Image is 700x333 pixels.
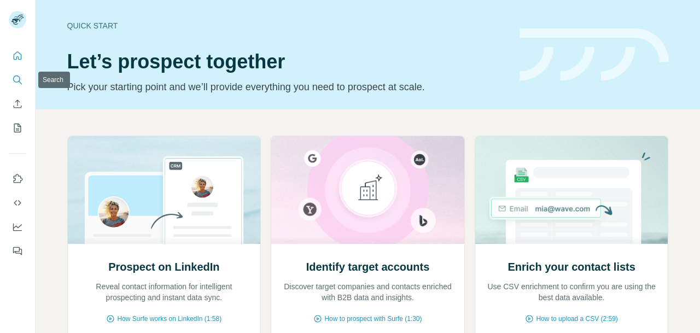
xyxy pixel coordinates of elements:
[475,136,669,244] img: Enrich your contact lists
[9,118,26,138] button: My lists
[282,281,453,303] p: Discover target companies and contacts enriched with B2B data and insights.
[520,28,669,81] img: banner
[67,51,506,73] h1: Let’s prospect together
[486,281,657,303] p: Use CSV enrichment to confirm you are using the best data available.
[117,314,221,324] span: How Surfe works on LinkedIn (1:58)
[9,193,26,213] button: Use Surfe API
[271,136,465,244] img: Identify target accounts
[67,136,261,244] img: Prospect on LinkedIn
[108,259,219,274] h2: Prospect on LinkedIn
[9,46,26,66] button: Quick start
[9,169,26,189] button: Use Surfe on LinkedIn
[9,241,26,261] button: Feedback
[67,79,506,95] p: Pick your starting point and we’ll provide everything you need to prospect at scale.
[67,20,506,31] div: Quick start
[9,217,26,237] button: Dashboard
[536,314,617,324] span: How to upload a CSV (2:59)
[306,259,430,274] h2: Identify target accounts
[507,259,635,274] h2: Enrich your contact lists
[9,70,26,90] button: Search
[79,281,250,303] p: Reveal contact information for intelligent prospecting and instant data sync.
[324,314,422,324] span: How to prospect with Surfe (1:30)
[9,94,26,114] button: Enrich CSV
